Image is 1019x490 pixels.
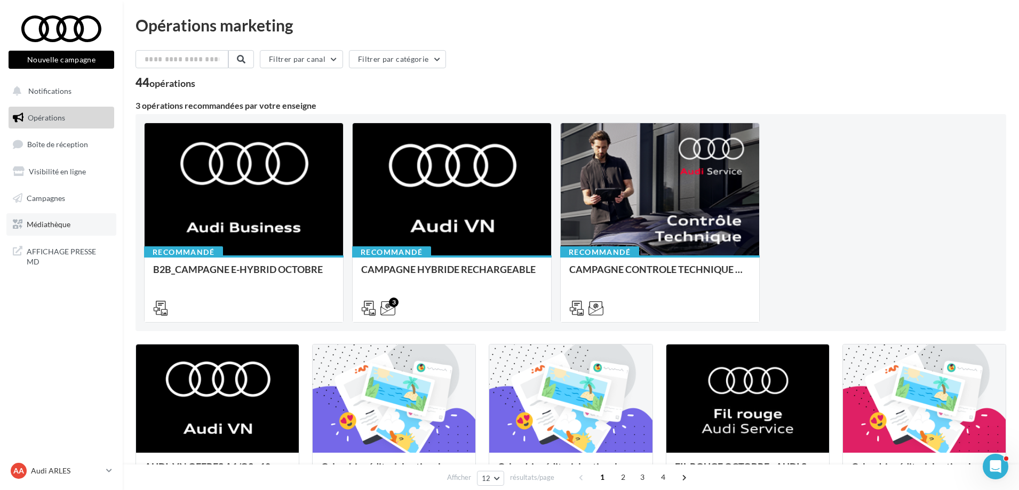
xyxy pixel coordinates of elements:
[6,187,116,210] a: Campagnes
[144,246,223,258] div: Recommandé
[27,193,65,202] span: Campagnes
[28,86,71,95] span: Notifications
[27,220,70,229] span: Médiathèque
[6,240,116,271] a: AFFICHAGE PRESSE MD
[6,133,116,156] a: Boîte de réception
[136,77,195,89] div: 44
[136,101,1006,110] div: 3 opérations recommandées par votre enseigne
[477,471,504,486] button: 12
[6,80,112,102] button: Notifications
[29,167,86,176] span: Visibilité en ligne
[31,465,102,476] p: Audi ARLES
[349,50,446,68] button: Filtrer par catégorie
[569,264,751,285] div: CAMPAGNE CONTROLE TECHNIQUE 25€ OCTOBRE
[27,244,110,267] span: AFFICHAGE PRESSE MD
[28,113,65,122] span: Opérations
[6,160,116,183] a: Visibilité en ligne
[983,454,1008,479] iframe: Intercom live chat
[851,461,997,483] div: Calendrier éditorial national : semaine du 22.09 au 28.09
[510,472,554,483] span: résultats/page
[352,246,431,258] div: Recommandé
[675,461,821,483] div: FIL ROUGE OCTOBRE - AUDI SERVICE
[634,469,651,486] span: 3
[153,264,335,285] div: B2B_CAMPAGNE E-HYBRID OCTOBRE
[9,51,114,69] button: Nouvelle campagne
[27,140,88,149] span: Boîte de réception
[615,469,632,486] span: 2
[560,246,639,258] div: Recommandé
[6,213,116,236] a: Médiathèque
[447,472,471,483] span: Afficher
[655,469,672,486] span: 4
[321,461,467,483] div: Calendrier éditorial national : semaine du 06.10 au 12.10
[9,461,114,481] a: AA Audi ARLES
[149,78,195,88] div: opérations
[498,461,643,483] div: Calendrier éditorial national : semaine du 29.09 au 05.10
[13,465,24,476] span: AA
[361,264,543,285] div: CAMPAGNE HYBRIDE RECHARGEABLE
[6,107,116,129] a: Opérations
[145,461,290,483] div: AUDI_VN OFFRES A1/Q2 - 10 au 31 octobre
[260,50,343,68] button: Filtrer par canal
[594,469,611,486] span: 1
[389,298,399,307] div: 3
[136,17,1006,33] div: Opérations marketing
[482,474,491,483] span: 12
